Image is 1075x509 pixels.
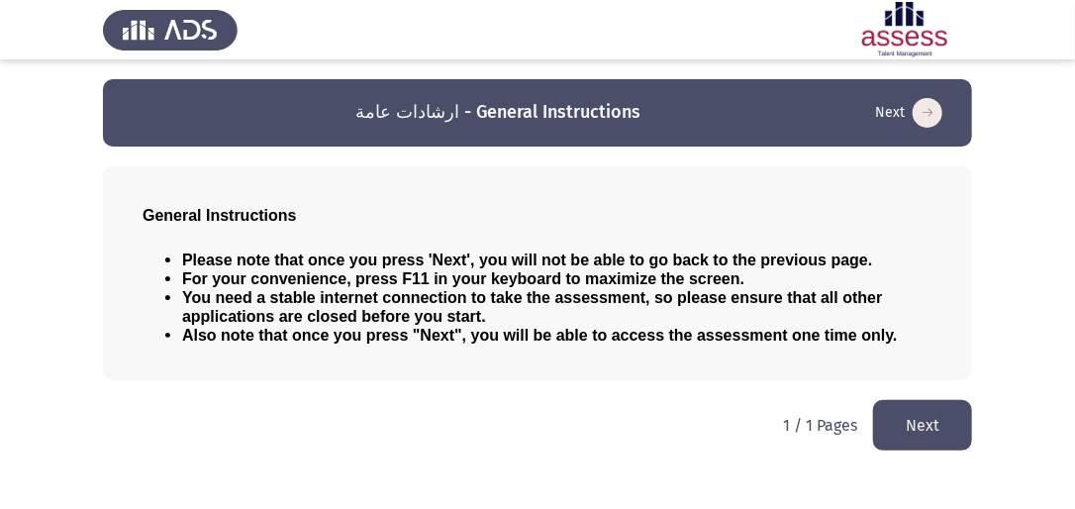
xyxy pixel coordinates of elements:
button: load next page [873,400,972,451]
span: Please note that once you press 'Next', you will not be able to go back to the previous page. [182,252,873,268]
span: General Instructions [143,207,297,224]
img: Assess Talent Management logo [103,2,238,57]
button: load next page [869,97,948,129]
h3: ارشادات عامة - General Instructions [355,100,640,125]
img: Assessment logo of ASSESS Employability - EBI [837,2,972,57]
p: 1 / 1 Pages [783,416,857,435]
span: You need a stable internet connection to take the assessment, so please ensure that all other app... [182,289,882,325]
span: Also note that once you press "Next", you will be able to access the assessment one time only. [182,327,898,344]
span: For your convenience, press F11 in your keyboard to maximize the screen. [182,270,744,287]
